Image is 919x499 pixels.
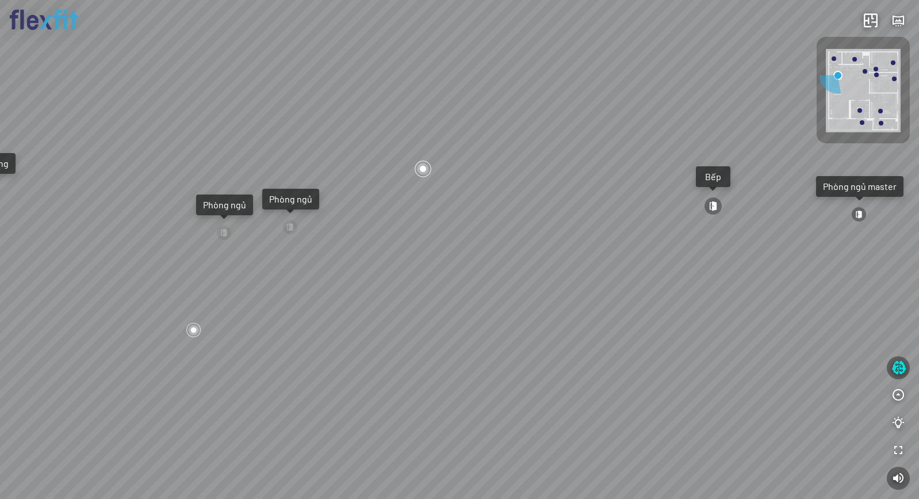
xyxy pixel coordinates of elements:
[269,193,312,205] div: Phòng ngủ
[823,181,897,192] div: Phòng ngủ master
[9,9,78,31] img: logo
[826,49,901,132] img: Flexfit_Apt1_M__JKL4XAWR2ATG.png
[203,199,246,211] div: Phòng ngủ
[703,171,723,182] div: Bếp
